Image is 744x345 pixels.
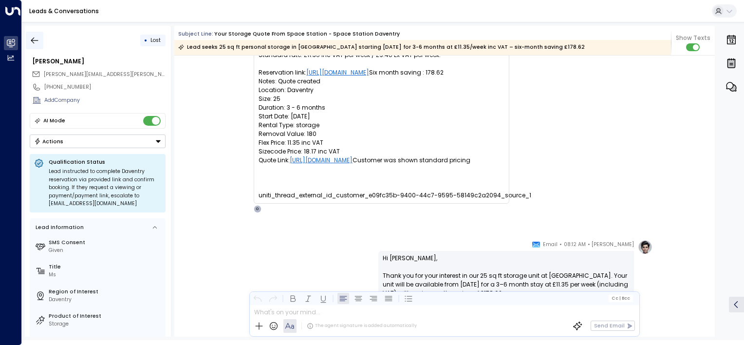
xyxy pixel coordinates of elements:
[30,134,166,148] div: Button group with a nested menu
[609,295,633,302] button: Cc|Bcc
[559,240,562,249] span: •
[307,323,417,329] div: The agent signature is added automatically
[49,239,163,247] label: SMS Consent
[49,271,163,279] div: Ms
[150,37,161,44] span: Lost
[49,288,163,296] label: Region of Interest
[49,247,163,254] div: Given
[144,34,148,47] div: •
[564,240,586,249] span: 08:12 AM
[44,96,166,104] div: AddCompany
[588,240,590,249] span: •
[543,240,558,249] span: Email
[49,296,163,304] div: Daventry
[44,71,166,78] span: leanne.justin@btinternet.com
[254,205,261,213] div: O
[43,116,65,126] div: AI Mode
[612,296,630,301] span: Cc Bcc
[290,156,353,165] a: [URL][DOMAIN_NAME]
[306,68,369,77] a: [URL][DOMAIN_NAME]
[252,292,263,304] button: Undo
[49,320,163,328] div: Storage
[32,57,166,66] div: [PERSON_NAME]
[49,168,161,208] div: Lead instructed to complete Daventry reservation via provided link and confirm booking. If they r...
[49,263,163,271] label: Title
[49,158,161,166] p: Qualification Status
[33,224,84,231] div: Lead Information
[44,71,217,78] span: [PERSON_NAME][EMAIL_ADDRESS][PERSON_NAME][DOMAIN_NAME]
[619,296,620,301] span: |
[676,34,710,42] span: Show Texts
[267,292,279,304] button: Redo
[49,312,163,320] label: Product of Interest
[259,16,504,200] pre: Name: Ms [PERSON_NAME] Email: [PERSON_NAME][EMAIL_ADDRESS][PERSON_NAME][DOMAIN_NAME] Phone: [PHON...
[178,42,585,52] div: Lead seeks 25 sq ft personal storage in [GEOGRAPHIC_DATA] starting [DATE] for 3-6 months at £11.3...
[44,83,166,91] div: [PHONE_NUMBER]
[592,240,634,249] span: [PERSON_NAME]
[178,30,213,38] span: Subject Line:
[638,240,652,254] img: profile-logo.png
[214,30,400,38] div: Your storage quote from Space Station - Space Station Daventry
[34,138,64,145] div: Actions
[30,134,166,148] button: Actions
[29,7,99,15] a: Leads & Conversations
